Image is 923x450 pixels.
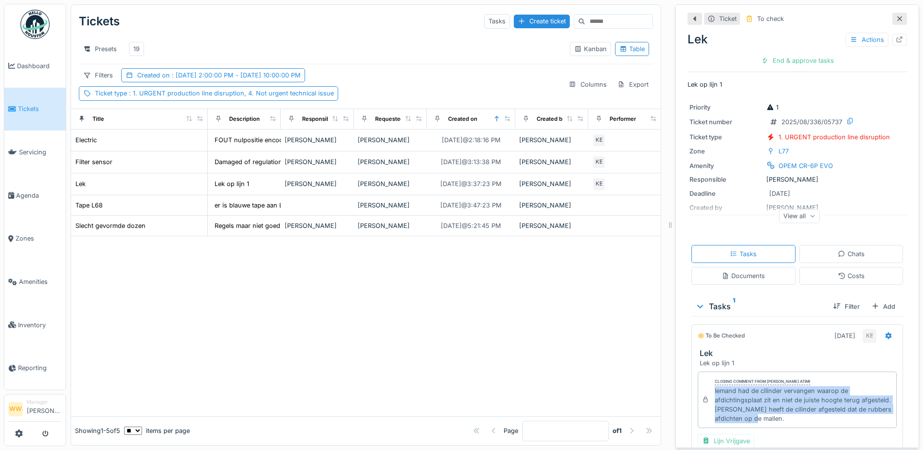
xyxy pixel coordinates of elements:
div: Performer [610,115,636,123]
div: Priority [689,103,762,112]
div: Lek [75,179,86,188]
div: Responsible [302,115,335,123]
div: Description [229,115,260,123]
a: Inventory [4,303,66,347]
div: Damaged of regulation in filter sensor, more of... [215,157,359,167]
div: [PERSON_NAME] [519,179,584,188]
div: Tasks [484,14,510,28]
div: [PERSON_NAME] [285,221,350,230]
div: Tickets [79,9,120,34]
span: Amenities [19,277,62,286]
div: KE [863,329,876,343]
div: Columns [564,77,611,92]
div: Iemand had de cilinder vervangen waarop de afdichtingsplaat zit en niet de juiste hoogte terug af... [715,386,892,424]
div: [DATE] @ 2:18:16 PM [442,135,501,145]
div: [DATE] [834,331,855,340]
div: To be checked [698,332,745,340]
div: Ticket number [689,117,762,127]
span: Zones [16,234,62,243]
div: [PERSON_NAME] [519,157,584,167]
div: 2025/08/336/05737 [781,117,842,127]
a: Servicing [4,131,66,174]
a: Zones [4,217,66,261]
div: Presets [79,42,121,56]
li: WW [8,402,23,416]
div: Create ticket [514,15,570,28]
div: [PERSON_NAME] [519,135,584,145]
div: er is blauwe tape aan L68 (zie foto) Dit is een... [215,201,355,210]
div: Add [868,300,899,313]
div: KE [592,133,606,147]
span: Dashboard [17,61,62,71]
div: Created on [137,71,301,80]
div: [DATE] @ 5:21:45 PM [441,221,501,230]
div: Electric [75,135,97,145]
div: To check [757,14,784,23]
div: items per page [124,426,190,435]
div: End & approve tasks [757,54,838,67]
div: KE [592,155,606,169]
div: Created on [448,115,477,123]
div: Export [613,77,653,92]
div: Ticket type [689,132,762,142]
div: L77 [778,147,789,156]
strong: of 1 [613,426,622,435]
div: Tape L68 [75,201,103,210]
div: Documents [722,271,765,281]
div: [PERSON_NAME] [519,201,584,210]
div: Filters [79,68,117,82]
div: Chats [838,249,865,259]
li: [PERSON_NAME] [27,398,62,419]
div: 1. URGENT production line disruption [778,132,890,142]
div: Kanban [574,44,607,54]
div: Deadline [689,189,762,198]
span: : [DATE] 2:00:00 PM - [DATE] 10:00:00 PM [170,72,301,79]
span: Tickets [18,104,62,113]
div: Closing comment from [PERSON_NAME] atimi [715,378,810,385]
div: [PERSON_NAME] [689,175,905,184]
div: 1 [766,103,778,112]
div: Tasks [730,249,757,259]
a: Agenda [4,174,66,217]
div: OPEM CR-6P EVO [778,161,833,170]
span: Inventory [18,320,62,330]
div: [PERSON_NAME] [358,179,423,188]
a: Tickets [4,88,66,131]
span: Agenda [16,191,62,200]
h3: Lek [700,349,899,358]
div: Lek [688,31,907,48]
div: Ticket [719,14,737,23]
div: KE [592,177,606,191]
div: Requested by [375,115,412,123]
p: Lek op lijn 1 [688,80,907,89]
span: Reporting [18,363,62,373]
div: [DATE] @ 3:37:23 PM [440,179,502,188]
div: [PERSON_NAME] [285,157,350,167]
div: [PERSON_NAME] [285,135,350,145]
div: Regels maar niet goed [215,221,280,230]
div: Actions [846,33,888,47]
div: Ticket type [95,89,334,98]
div: Table [619,44,645,54]
div: Title [92,115,104,123]
div: Created by [537,115,566,123]
div: Manager [27,398,62,406]
img: Badge_color-CXgf-gQk.svg [20,10,50,39]
div: 19 [133,44,140,54]
div: [PERSON_NAME] [358,221,423,230]
div: Lek op lijn 1 [215,179,249,188]
div: [PERSON_NAME] [358,201,423,210]
div: Zone [689,147,762,156]
div: Showing 1 - 5 of 5 [75,426,120,435]
div: Slecht gevormde dozen [75,221,145,230]
div: Filter [829,300,864,313]
div: Page [504,426,518,435]
div: [PERSON_NAME] [358,157,423,167]
div: [PERSON_NAME] [358,135,423,145]
div: Filter sensor [75,157,112,167]
span: : 1. URGENT production line disruption, 4. Not urgent technical issue [127,90,334,97]
div: [DATE] [769,189,790,198]
sup: 1 [733,300,735,312]
div: Lijn Vrijgave [698,434,754,448]
div: Amenity [689,161,762,170]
